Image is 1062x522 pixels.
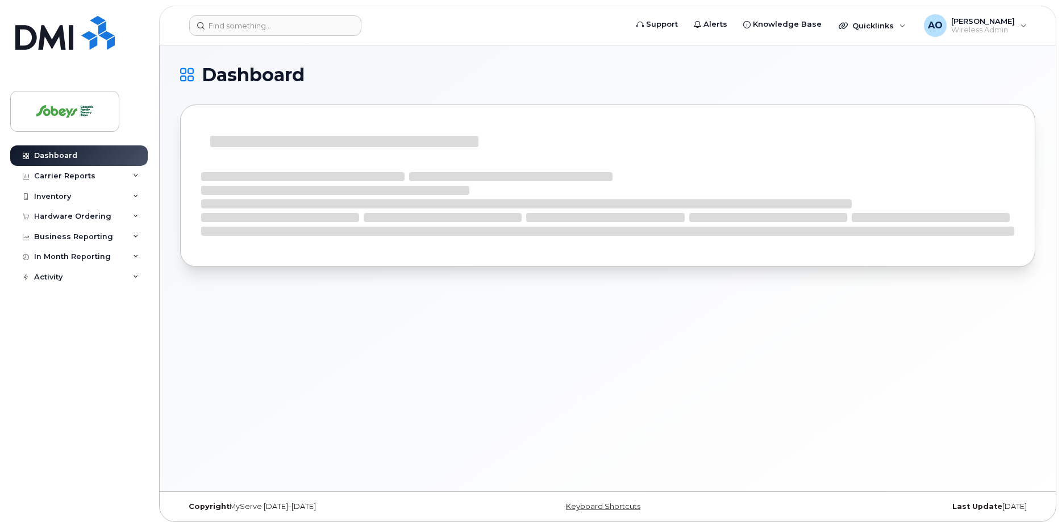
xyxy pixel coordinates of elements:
[566,502,640,511] a: Keyboard Shortcuts
[750,502,1035,511] div: [DATE]
[189,502,230,511] strong: Copyright
[180,502,465,511] div: MyServe [DATE]–[DATE]
[952,502,1002,511] strong: Last Update
[202,66,305,83] span: Dashboard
